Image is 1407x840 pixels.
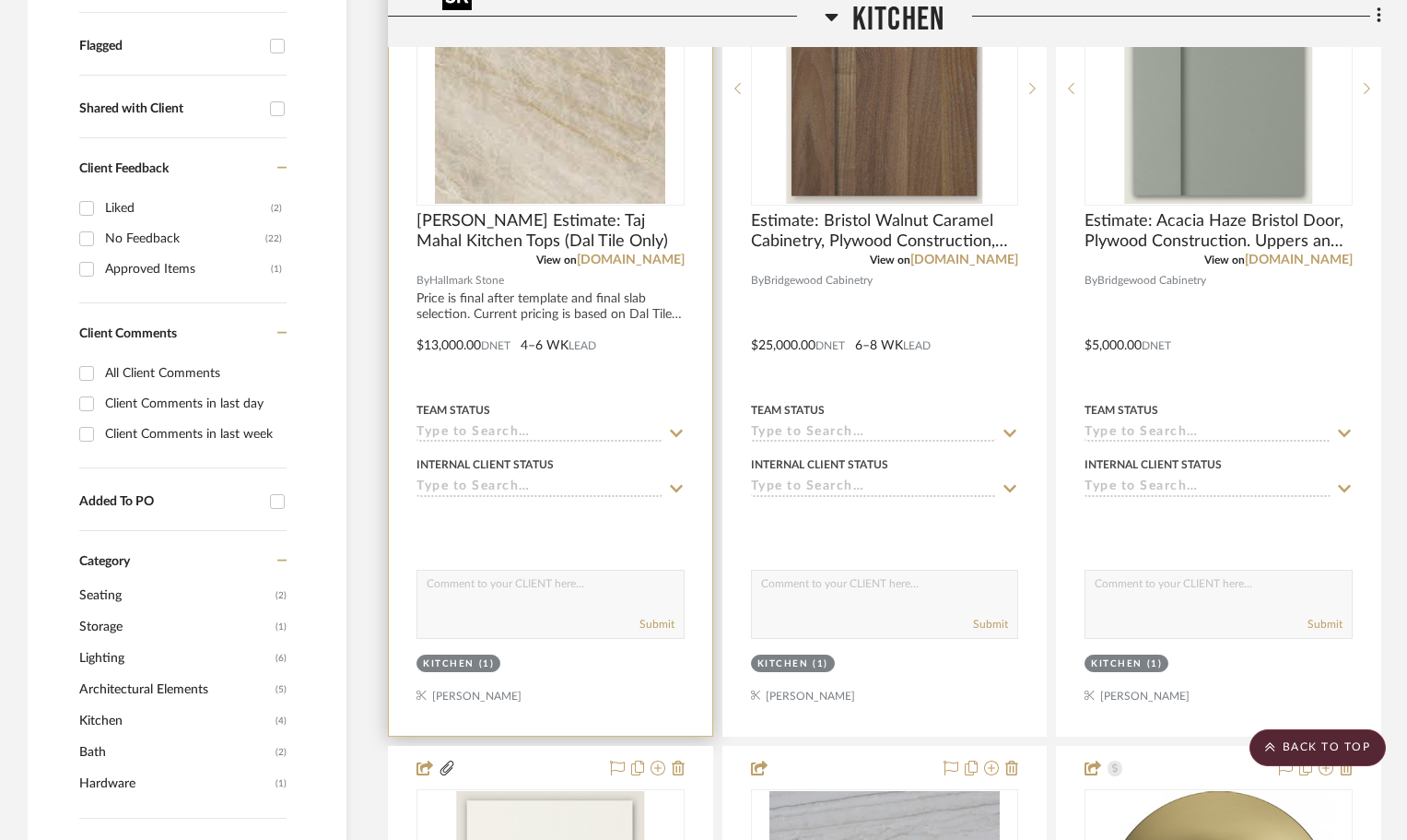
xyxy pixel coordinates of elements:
div: Liked [105,194,271,223]
span: Hardware [79,768,271,799]
div: All Client Comments [105,359,282,388]
input: Type to Search… [1085,479,1331,497]
div: (1) [813,657,828,671]
a: [DOMAIN_NAME] [910,254,1018,266]
span: Lighting [79,643,271,674]
input: Type to Search… [751,425,997,443]
span: Client Comments [79,327,177,340]
span: (5) [276,675,287,704]
div: Approved Items [105,254,271,284]
div: Internal Client Status [416,456,554,473]
button: Submit [639,616,674,633]
input: Type to Search… [751,479,997,497]
span: By [751,272,764,290]
button: Submit [1307,616,1343,633]
div: No Feedback [105,224,265,254]
div: Added To PO [79,494,261,510]
span: Estimate: Acacia Haze Bristol Door, Plywood Construction. Uppers and Hood [1085,211,1353,252]
button: Submit [973,616,1008,633]
input: Type to Search… [416,425,662,443]
span: Bridgewood Cabinetry [764,272,873,290]
div: Team Status [751,402,825,419]
span: Seating [79,580,271,611]
span: (4) [276,706,287,736]
span: (1) [276,769,287,799]
a: [DOMAIN_NAME] [1245,254,1353,266]
div: Kitchen [423,657,475,671]
span: View on [1204,254,1245,266]
input: Type to Search… [416,479,662,497]
span: [PERSON_NAME] Estimate: Taj Mahal Kitchen Tops (Dal Tile Only) [416,211,685,252]
div: (2) [271,194,282,223]
div: Shared with Client [79,101,261,117]
span: Storage [79,611,271,643]
span: (6) [276,644,287,673]
span: Kitchen [79,705,271,737]
div: Kitchen [757,657,809,671]
span: View on [536,254,577,266]
div: Client Comments in last week [105,420,282,449]
div: Client Comments in last day [105,389,282,419]
div: Internal Client Status [1085,456,1222,473]
a: [DOMAIN_NAME] [577,254,685,266]
div: (1) [271,254,282,284]
span: (1) [276,612,287,642]
div: Team Status [1085,402,1158,419]
span: By [1085,272,1097,290]
div: Team Status [416,402,490,419]
span: Hallmark Stone [429,272,504,290]
span: (2) [276,581,287,610]
div: Internal Client Status [751,456,888,473]
span: Client Feedback [79,162,169,175]
span: By [416,272,429,290]
span: Bridgewood Cabinetry [1097,272,1206,290]
div: (22) [265,224,282,254]
input: Type to Search… [1085,425,1331,443]
scroll-to-top-button: BACK TO TOP [1249,729,1386,766]
span: View on [870,254,910,266]
span: Bath [79,737,271,768]
span: Category [79,554,130,570]
span: (2) [276,738,287,767]
span: Architectural Elements [79,674,271,705]
div: Flagged [79,39,261,54]
div: Kitchen [1091,657,1143,671]
span: Estimate: Bristol Walnut Caramel Cabinetry, Plywood Construction, kitchen base cabinets only [751,211,1019,252]
div: (1) [479,657,495,671]
div: (1) [1147,657,1163,671]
